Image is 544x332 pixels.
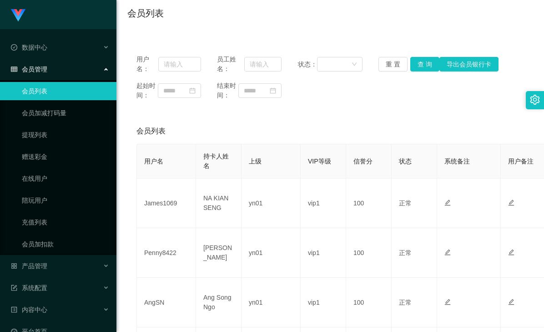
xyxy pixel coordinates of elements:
[22,213,109,231] a: 充值列表
[353,158,373,165] span: 信誉分
[22,191,109,209] a: 陪玩用户
[11,263,17,269] i: 图标: appstore-o
[301,278,346,327] td: vip1
[399,158,412,165] span: 状态
[399,299,412,306] span: 正常
[242,278,301,327] td: yn01
[22,82,109,100] a: 会员列表
[444,199,451,206] i: 图标: edit
[410,57,439,72] button: 查 询
[444,299,451,305] i: 图标: edit
[11,285,17,291] i: 图标: form
[352,61,357,68] i: 图标: down
[298,60,317,69] span: 状态：
[301,228,346,278] td: vip1
[11,284,47,291] span: 系统配置
[22,104,109,122] a: 会员加减打码量
[144,158,163,165] span: 用户名
[346,228,392,278] td: 100
[11,9,25,22] img: logo.9652507e.png
[242,228,301,278] td: yn01
[11,306,47,313] span: 内容中心
[508,158,534,165] span: 用户备注
[11,66,47,73] span: 会员管理
[11,262,47,270] span: 产品管理
[244,57,282,72] input: 请输入
[11,66,17,72] i: 图标: table
[136,55,158,74] span: 用户名：
[308,158,331,165] span: VIP等级
[242,179,301,228] td: yn01
[346,278,392,327] td: 100
[444,249,451,255] i: 图标: edit
[137,179,196,228] td: James1069
[301,179,346,228] td: vip1
[508,299,514,305] i: 图标: edit
[270,87,276,94] i: 图标: calendar
[249,158,262,165] span: 上级
[158,57,201,72] input: 请输入
[22,235,109,253] a: 会员加扣款
[399,199,412,207] span: 正常
[530,95,540,105] i: 图标: setting
[196,278,242,327] td: Ang Song Ngo
[346,179,392,228] td: 100
[217,55,244,74] span: 员工姓名：
[137,228,196,278] td: Penny8422
[22,148,109,166] a: 赠送彩金
[508,249,514,255] i: 图标: edit
[11,44,17,51] i: 图标: check-circle-o
[136,126,166,137] span: 会员列表
[189,87,196,94] i: 图标: calendar
[378,57,408,72] button: 重 置
[196,179,242,228] td: NA KIAN SENG
[137,278,196,327] td: AngSN
[508,199,514,206] i: 图标: edit
[136,81,158,100] span: 起始时间：
[11,306,17,313] i: 图标: profile
[439,57,499,72] button: 导出会员银行卡
[444,158,470,165] span: 系统备注
[11,44,47,51] span: 数据中心
[203,153,229,169] span: 持卡人姓名
[217,81,238,100] span: 结束时间：
[127,6,164,20] h1: 会员列表
[399,249,412,256] span: 正常
[22,126,109,144] a: 提现列表
[22,169,109,188] a: 在线用户
[196,228,242,278] td: [PERSON_NAME]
